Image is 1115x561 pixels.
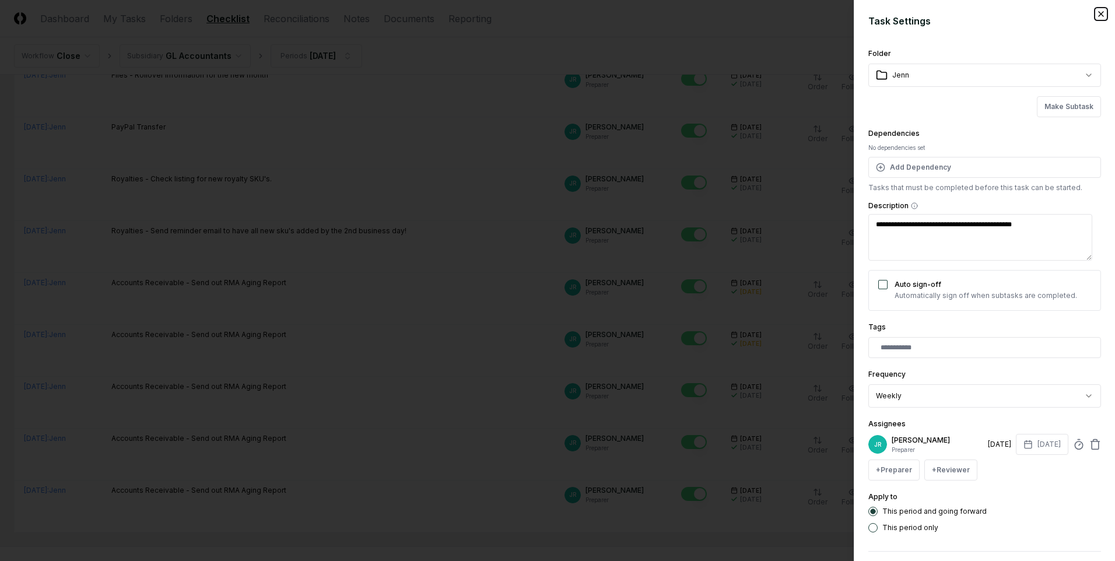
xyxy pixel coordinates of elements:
p: [PERSON_NAME] [892,435,983,446]
p: Automatically sign off when subtasks are completed. [895,290,1077,301]
label: Description [868,202,1101,209]
label: Frequency [868,370,906,378]
label: Dependencies [868,129,920,138]
p: Tasks that must be completed before this task can be started. [868,183,1101,193]
label: This period only [882,524,938,531]
label: Folder [868,49,891,58]
div: No dependencies set [868,143,1101,152]
div: [DATE] [988,439,1011,450]
button: +Reviewer [924,460,977,481]
span: JR [874,440,882,449]
button: Description [911,202,918,209]
label: This period and going forward [882,508,987,515]
button: Make Subtask [1037,96,1101,117]
button: [DATE] [1016,434,1068,455]
label: Auto sign-off [895,280,941,289]
button: Add Dependency [868,157,1101,178]
p: Preparer [892,446,983,454]
button: +Preparer [868,460,920,481]
label: Assignees [868,419,906,428]
h2: Task Settings [868,14,1101,28]
label: Tags [868,322,886,331]
label: Apply to [868,492,897,501]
